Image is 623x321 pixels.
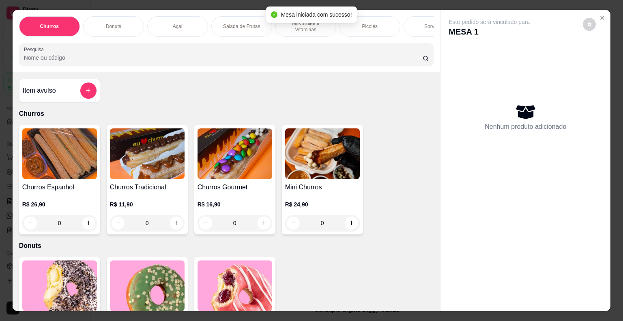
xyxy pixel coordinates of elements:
p: Sorvetes [424,23,443,30]
img: product-image [110,128,185,179]
h4: Item avulso [23,86,56,95]
input: Pesquisa [24,54,423,62]
img: product-image [285,128,360,179]
img: product-image [198,260,272,311]
p: Donuts [106,23,121,30]
p: Milk shake e Vitaminas [282,20,329,33]
p: Este pedido será vinculado para [449,18,530,26]
p: R$ 26,90 [22,200,97,208]
p: Donuts [19,241,434,251]
img: product-image [110,260,185,311]
span: check-circle [271,11,277,18]
p: R$ 16,90 [198,200,272,208]
p: Picolés [362,23,378,30]
button: add-separate-item [80,82,97,99]
img: product-image [22,260,97,311]
p: R$ 11,90 [110,200,185,208]
p: Salada de Frutas [223,23,260,30]
img: product-image [22,128,97,179]
img: product-image [198,128,272,179]
h4: Mini Churros [285,182,360,192]
p: Nenhum produto adicionado [485,122,566,132]
h4: Churros Gourmet [198,182,272,192]
h4: Churros Espanhol [22,182,97,192]
span: Mesa iniciada com sucesso! [281,11,352,18]
button: decrease-product-quantity [583,18,596,31]
p: R$ 24,90 [285,200,360,208]
p: Churros [40,23,59,30]
p: Açaí [173,23,183,30]
p: Churros [19,109,434,119]
p: MESA 1 [449,26,530,37]
button: Close [596,11,609,24]
h4: Churros Tradicional [110,182,185,192]
label: Pesquisa [24,46,47,53]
